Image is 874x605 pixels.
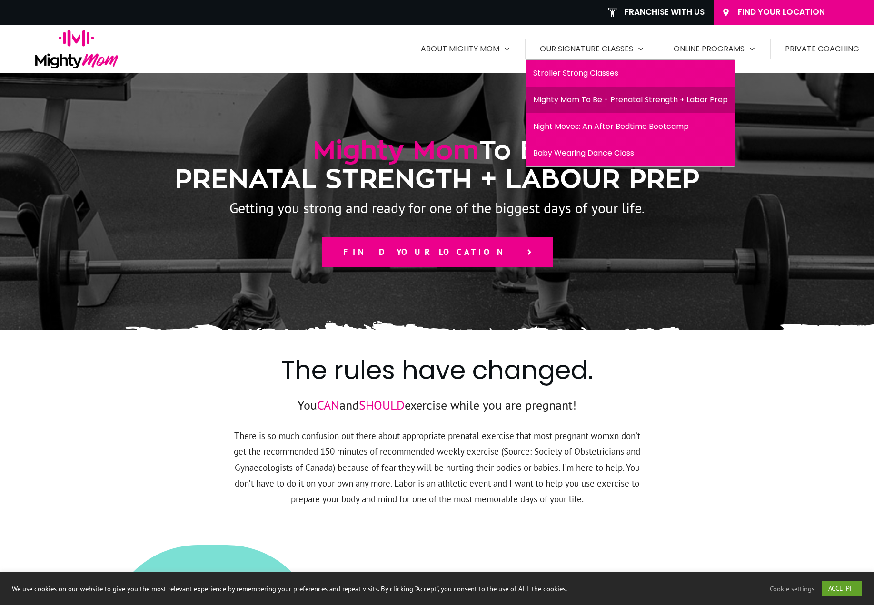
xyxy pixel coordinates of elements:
[343,247,518,257] span: Find your location
[152,394,722,428] p: You and exercise while you are pregnant!
[322,237,553,267] a: Find your location
[540,41,645,57] a: Our Signature Classes
[12,585,607,593] div: We use cookies on our website to give you the most relevant experience by remembering your prefer...
[533,146,728,161] span: Baby Wearing Dance Class
[533,66,728,81] span: Stroller Strong Classes
[35,30,118,68] img: logo-mighty-mom-full
[526,91,735,108] a: Mighty Mom To Be - Prenatal Strength + Labor Prep
[526,118,735,135] a: Night Moves: An After Bedtime Bootcamp
[533,92,728,107] span: Mighty Mom To Be - Prenatal Strength + Labor Prep
[674,41,745,57] span: Online Programs
[738,7,867,18] span: Find Your Location
[526,65,735,82] a: Stroller Strong Classes
[421,41,511,57] a: About Mighty Mom
[540,41,633,57] span: Our Signature Classes
[152,354,722,393] h2: The rules have changed.
[822,581,862,596] a: ACCEPT
[313,138,479,164] span: Mighty Mom
[785,41,859,57] a: Private Coaching
[533,119,728,134] span: Night Moves: An After Bedtime Bootcamp
[232,428,642,518] p: There is so much confusion out there about appropriate prenatal exercise that most pregnant womxn...
[152,137,722,195] h1: To Be: PRENATAL STRENGTH + LABOUR PREP
[359,397,405,413] span: SHOULD
[770,585,814,593] a: Cookie settings
[674,41,756,57] a: Online Programs
[526,145,735,162] a: Baby Wearing Dance Class
[152,195,722,221] p: Getting you strong and ready for one of the biggest days of your life.
[421,41,499,57] span: About Mighty Mom
[317,397,339,413] span: CAN
[625,7,705,18] span: Franchise With Us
